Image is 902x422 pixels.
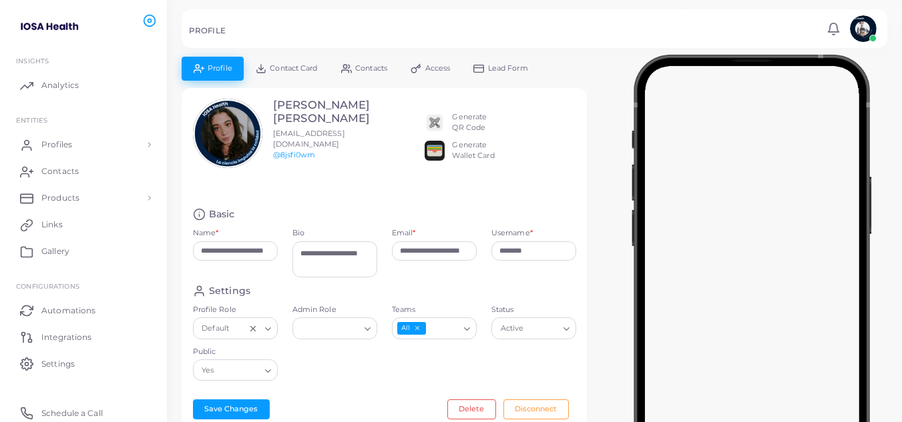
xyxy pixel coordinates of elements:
span: Active [499,322,525,336]
button: Disconnect [503,399,569,419]
h3: [PERSON_NAME] [PERSON_NAME] [273,99,370,125]
a: Products [10,185,157,211]
label: Teams [392,305,477,315]
a: Contacts [10,158,157,185]
label: Admin Role [292,305,377,315]
div: Search for option [392,317,477,339]
a: avatar [846,15,880,42]
span: Configurations [16,282,79,290]
button: Clear Selected [248,323,258,334]
a: Settings [10,350,157,377]
input: Search for option [217,363,259,377]
span: Integrations [41,331,91,343]
label: Public [193,347,278,357]
img: qr2.png [425,113,445,133]
span: Products [41,192,79,204]
span: Automations [41,305,95,317]
span: Links [41,219,63,231]
div: Generate Wallet Card [452,140,494,161]
span: Yes [200,363,216,377]
span: Profile [208,65,232,72]
span: Schedule a Call [41,407,103,419]
input: Search for option [527,321,558,336]
button: Deselect All [413,323,422,333]
span: ENTITIES [16,116,47,124]
a: Profiles [10,131,157,158]
div: Search for option [491,317,576,339]
label: Name [193,228,219,239]
label: Status [491,305,576,315]
span: INSIGHTS [16,57,49,65]
span: [EMAIL_ADDRESS][DOMAIN_NAME] [273,129,345,149]
span: Profiles [41,139,72,151]
h5: PROFILE [189,26,226,35]
div: Search for option [193,359,278,381]
a: Gallery [10,238,157,265]
span: Analytics [41,79,79,91]
span: Contacts [41,165,79,177]
img: logo [12,13,86,37]
label: Profile Role [193,305,278,315]
label: Bio [292,228,377,239]
div: Search for option [193,317,278,339]
label: Username [491,228,533,239]
span: Gallery [41,245,69,257]
div: Search for option [292,317,377,339]
a: Analytics [10,72,157,99]
h4: Basic [209,208,235,221]
span: Contact Card [270,65,317,72]
span: All [397,322,426,335]
a: Automations [10,297,157,323]
button: Delete [447,399,496,419]
span: Settings [41,358,75,370]
span: Default [200,322,231,336]
input: Search for option [298,321,359,336]
span: Lead Form [488,65,528,72]
span: Access [425,65,451,72]
a: Integrations [10,323,157,350]
div: Generate QR Code [452,112,487,133]
a: @8jsfi0wm [273,150,315,159]
h4: Settings [209,285,250,297]
label: Email [392,228,416,239]
img: apple-wallet.png [425,141,445,161]
input: Search for option [232,321,245,336]
input: Search for option [427,321,459,336]
span: Contacts [355,65,387,72]
button: Save Changes [193,399,270,419]
img: avatar [850,15,877,42]
a: Links [10,211,157,238]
